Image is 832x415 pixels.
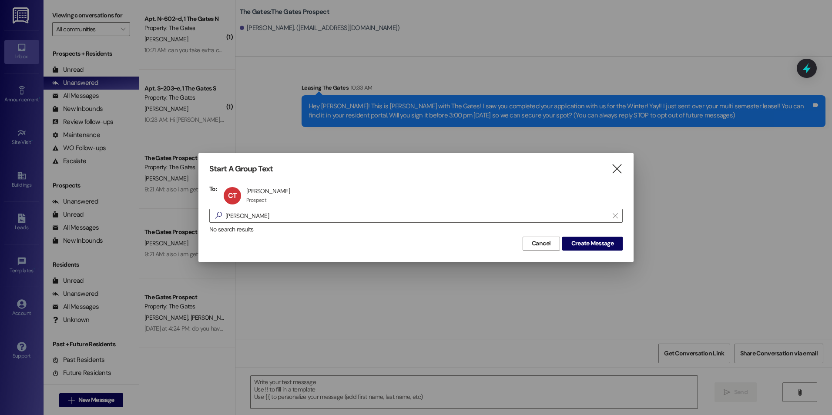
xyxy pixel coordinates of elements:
i:  [611,164,623,174]
button: Cancel [523,237,560,251]
i:  [613,212,617,219]
span: CT [228,191,237,200]
input: Search for any contact or apartment [225,210,608,222]
h3: To: [209,185,217,193]
div: Prospect [246,197,266,204]
button: Clear text [608,209,622,222]
button: Create Message [562,237,623,251]
span: Cancel [532,239,551,248]
i:  [211,211,225,220]
div: No search results [209,225,623,234]
h3: Start A Group Text [209,164,273,174]
div: [PERSON_NAME] [246,187,290,195]
span: Create Message [571,239,614,248]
